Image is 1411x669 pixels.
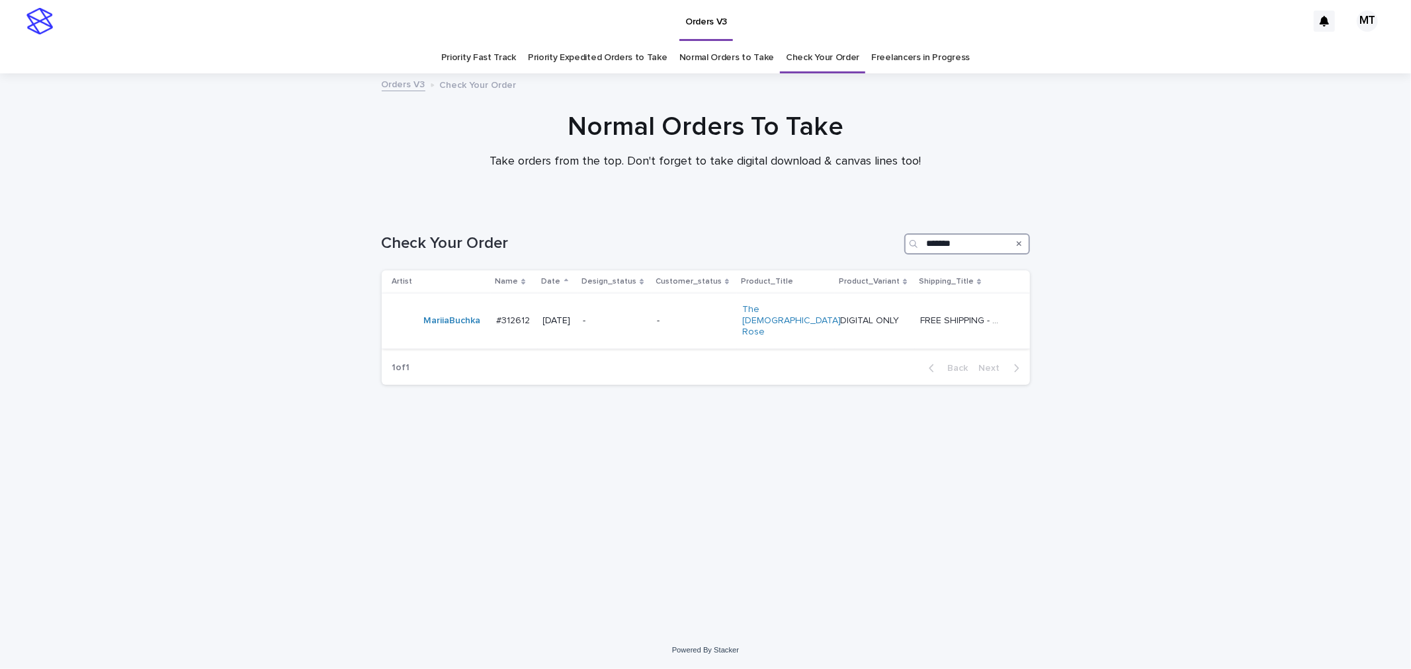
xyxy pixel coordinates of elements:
[979,364,1008,373] span: Next
[440,77,517,91] p: Check Your Order
[904,233,1030,255] input: Search
[918,362,974,374] button: Back
[920,313,1005,327] p: FREE SHIPPING - preview in 1-2 business days, after your approval delivery will take 5-10 b.d.
[583,315,646,327] p: -
[424,315,481,327] a: MariiaBuchka
[441,155,970,169] p: Take orders from the top. Don't forget to take digital download & canvas lines too!
[581,274,636,289] p: Design_status
[543,315,573,327] p: [DATE]
[382,352,421,384] p: 1 of 1
[26,8,53,34] img: stacker-logo-s-only.png
[528,42,667,73] a: Priority Expedited Orders to Take
[542,274,561,289] p: Date
[742,304,841,337] a: The [DEMOGRAPHIC_DATA] Rose
[382,76,425,91] a: Orders V3
[871,42,970,73] a: Freelancers in Progress
[940,364,968,373] span: Back
[839,274,900,289] p: Product_Variant
[382,234,899,253] h1: Check Your Order
[657,315,732,327] p: -
[656,274,722,289] p: Customer_status
[974,362,1030,374] button: Next
[392,274,413,289] p: Artist
[679,42,775,73] a: Normal Orders to Take
[495,274,518,289] p: Name
[382,294,1030,348] tr: MariiaBuchka #312612#312612 [DATE]--The [DEMOGRAPHIC_DATA] Rose DIGITAL ONLYDIGITAL ONLY FREE SHI...
[786,42,859,73] a: Check Your Order
[840,313,902,327] p: DIGITAL ONLY
[919,274,974,289] p: Shipping_Title
[382,111,1030,143] h1: Normal Orders To Take
[672,646,739,654] a: Powered By Stacker
[496,313,533,327] p: #312612
[741,274,793,289] p: Product_Title
[441,42,516,73] a: Priority Fast Track
[1357,11,1378,32] div: MT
